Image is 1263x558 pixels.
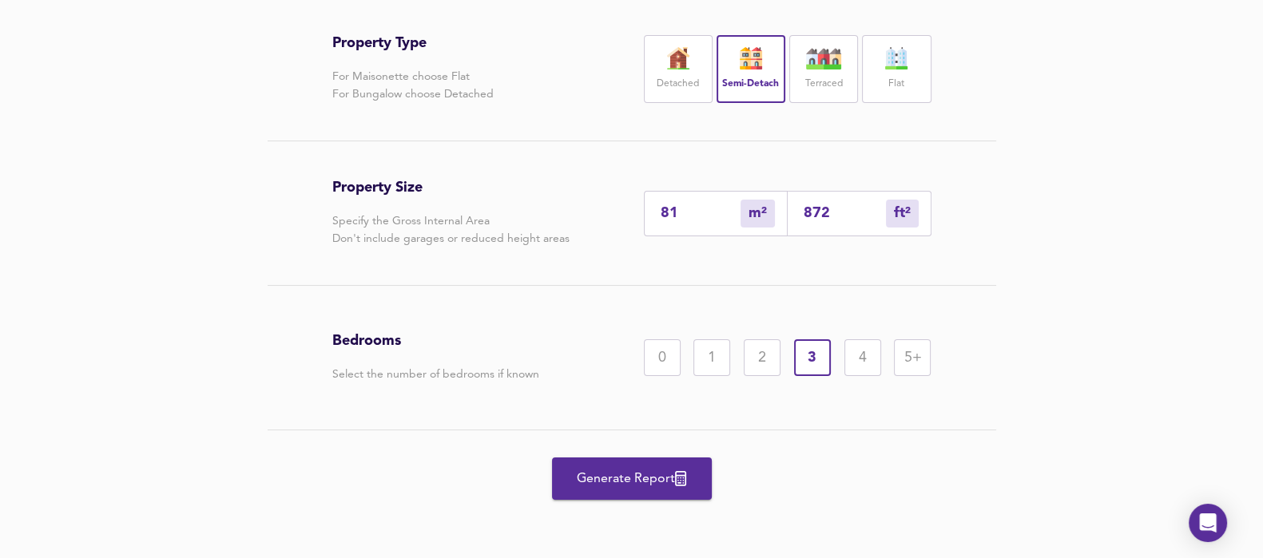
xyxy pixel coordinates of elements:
img: house-icon [658,47,698,69]
h3: Property Type [332,34,494,52]
label: Detached [657,74,699,94]
div: Flat [862,35,931,103]
span: Generate Report [568,468,696,490]
div: 5+ [894,339,931,376]
div: 1 [693,339,730,376]
div: 0 [644,339,681,376]
div: m² [741,200,775,228]
div: Open Intercom Messenger [1189,504,1227,542]
button: Generate Report [552,457,712,500]
img: house-icon [804,47,844,69]
label: Semi-Detach [722,74,779,94]
h3: Bedrooms [332,332,539,350]
div: 4 [844,339,881,376]
p: Specify the Gross Internal Area Don't include garages or reduced height areas [332,212,570,247]
img: house-icon [731,47,771,69]
div: 2 [744,339,780,376]
label: Flat [888,74,904,94]
input: Sqft [804,205,886,222]
div: Semi-Detach [717,35,785,103]
h3: Property Size [332,179,570,196]
div: Detached [644,35,713,103]
div: Terraced [789,35,858,103]
input: Enter sqm [661,205,741,222]
p: Select the number of bedrooms if known [332,366,539,383]
img: flat-icon [876,47,916,69]
div: m² [886,200,919,228]
div: 3 [794,339,831,376]
p: For Maisonette choose Flat For Bungalow choose Detached [332,68,494,103]
label: Terraced [805,74,843,94]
